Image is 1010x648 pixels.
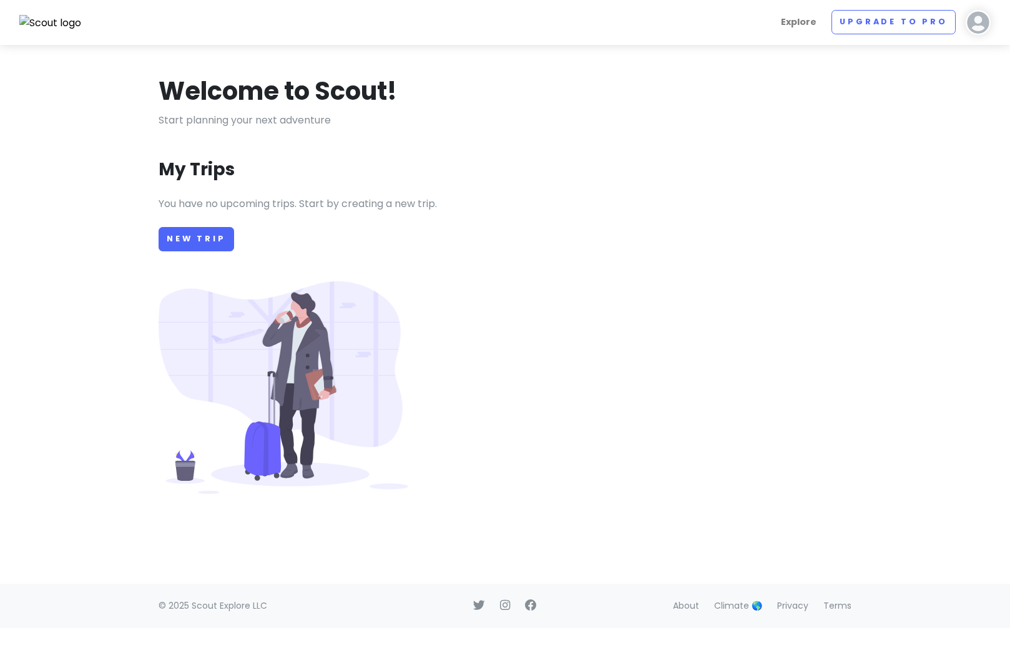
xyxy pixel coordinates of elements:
a: About [673,599,699,612]
a: Terms [823,599,851,612]
a: Climate 🌎 [714,599,762,612]
p: You have no upcoming trips. Start by creating a new trip. [159,196,851,212]
img: Scout logo [19,15,82,31]
h1: Welcome to Scout! [159,75,397,107]
img: User profile [966,10,991,35]
a: New Trip [159,227,234,251]
a: Privacy [777,599,808,612]
p: Start planning your next adventure [159,112,851,128]
a: Explore [776,10,821,34]
span: © 2025 Scout Explore LLC [159,599,267,612]
a: Upgrade to Pro [831,10,956,34]
img: Person with luggage at airport [159,281,408,494]
h3: My Trips [159,158,235,181]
